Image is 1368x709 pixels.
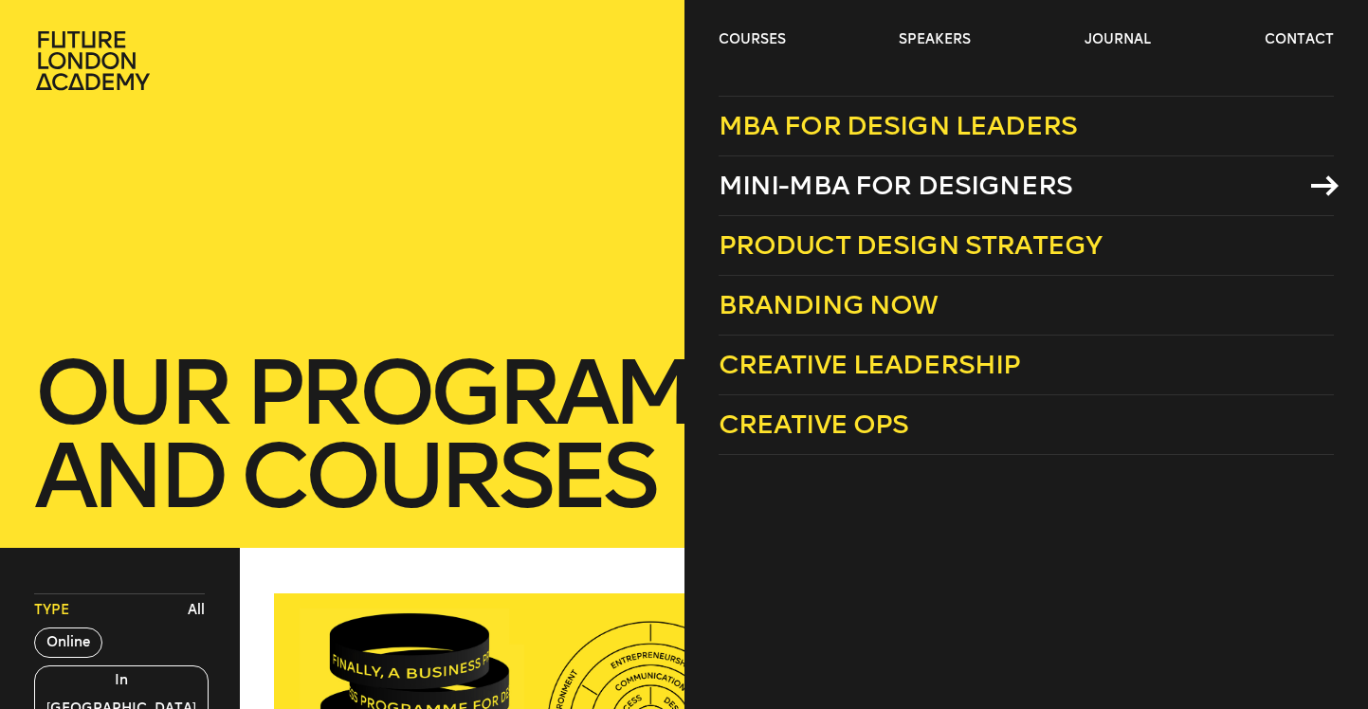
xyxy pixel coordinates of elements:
a: Branding Now [719,276,1334,336]
span: Product Design Strategy [719,229,1103,261]
span: Creative Ops [719,409,909,440]
span: MBA for Design Leaders [719,110,1078,141]
a: Mini-MBA for Designers [719,156,1334,216]
span: Branding Now [719,289,939,320]
a: courses [719,30,786,49]
a: Creative Leadership [719,336,1334,395]
span: Creative Leadership [719,349,1021,380]
span: Mini-MBA for Designers [719,170,1073,201]
a: speakers [899,30,971,49]
a: Product Design Strategy [719,216,1334,276]
a: Creative Ops [719,395,1334,455]
a: journal [1085,30,1151,49]
a: MBA for Design Leaders [719,96,1334,156]
a: contact [1265,30,1334,49]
